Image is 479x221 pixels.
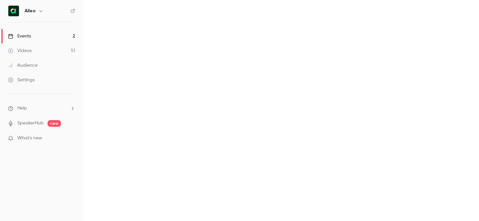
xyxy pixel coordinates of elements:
div: Events [8,33,31,39]
div: Settings [8,77,35,83]
span: Help [17,105,27,112]
img: Alleo [8,6,19,16]
a: SpeakerHub [17,120,44,127]
li: help-dropdown-opener [8,105,75,112]
div: Videos [8,47,32,54]
span: new [48,120,61,127]
h6: Alleo [25,8,36,14]
span: What's new [17,135,42,142]
div: Audience [8,62,38,69]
